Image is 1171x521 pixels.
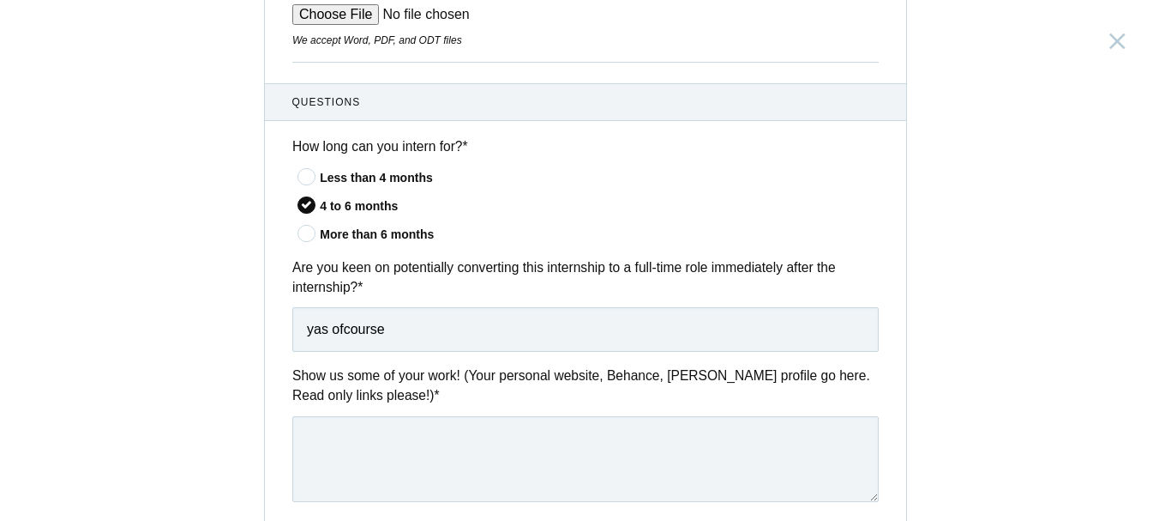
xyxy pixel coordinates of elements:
span: Questions [292,94,880,110]
label: Are you keen on potentially converting this internship to a full-time role immediately after the ... [292,257,879,298]
div: We accept Word, PDF, and ODT files [292,33,879,48]
div: More than 6 months [320,226,879,244]
div: Less than 4 months [320,169,879,187]
div: 4 to 6 months [320,197,879,215]
label: How long can you intern for? [292,136,879,156]
label: Show us some of your work! (Your personal website, Behance, [PERSON_NAME] profile go here. Read o... [292,366,879,406]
